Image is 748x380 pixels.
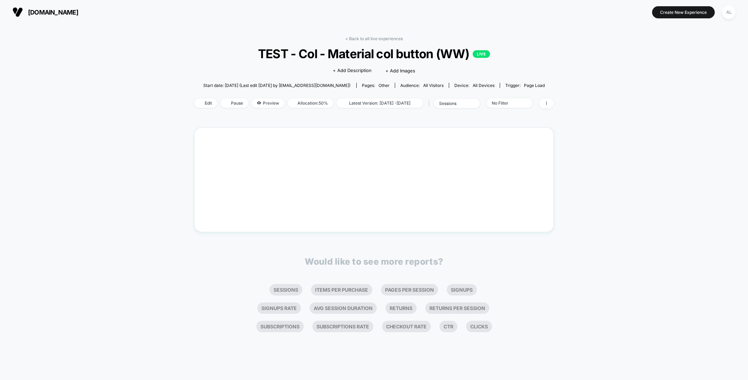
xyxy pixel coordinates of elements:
span: Allocation: 50% [288,98,333,108]
div: Pages: [362,83,390,88]
span: | [427,98,434,108]
li: Avg Session Duration [310,302,377,314]
li: Signups [447,284,477,295]
button: [DOMAIN_NAME] [10,7,80,18]
a: < Back to all live experiences [345,36,403,41]
span: Device: [449,83,500,88]
li: Sessions [269,284,302,295]
div: No Filter [492,100,519,106]
span: TEST - Col - Material col button (WW) [212,46,536,61]
button: Create New Experience [652,6,715,18]
span: all devices [473,83,495,88]
button: AL [720,5,738,19]
span: + Add Description [333,67,372,74]
span: Preview [252,98,284,108]
span: Page Load [524,83,545,88]
li: Returns Per Session [425,302,489,314]
span: Pause [221,98,248,108]
span: All Visitors [423,83,444,88]
li: Returns [385,302,417,314]
li: Pages Per Session [381,284,438,295]
span: [DOMAIN_NAME] [28,9,78,16]
span: Latest Version: [DATE] - [DATE] [337,98,423,108]
li: Clicks [466,321,492,332]
p: Would like to see more reports? [305,256,443,267]
span: Edit [194,98,217,108]
li: Subscriptions [256,321,304,332]
span: other [379,83,390,88]
li: Checkout Rate [382,321,431,332]
img: Visually logo [12,7,23,17]
span: + Add Images [385,68,415,73]
li: Ctr [439,321,457,332]
span: Start date: [DATE] (Last edit [DATE] by [EMAIL_ADDRESS][DOMAIN_NAME]) [203,83,350,88]
div: Audience: [400,83,444,88]
p: LIVE [473,50,490,58]
div: Trigger: [505,83,545,88]
div: AL [722,6,736,19]
li: Items Per Purchase [311,284,372,295]
li: Signups Rate [257,302,301,314]
div: sessions [439,101,467,106]
li: Subscriptions Rate [312,321,373,332]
